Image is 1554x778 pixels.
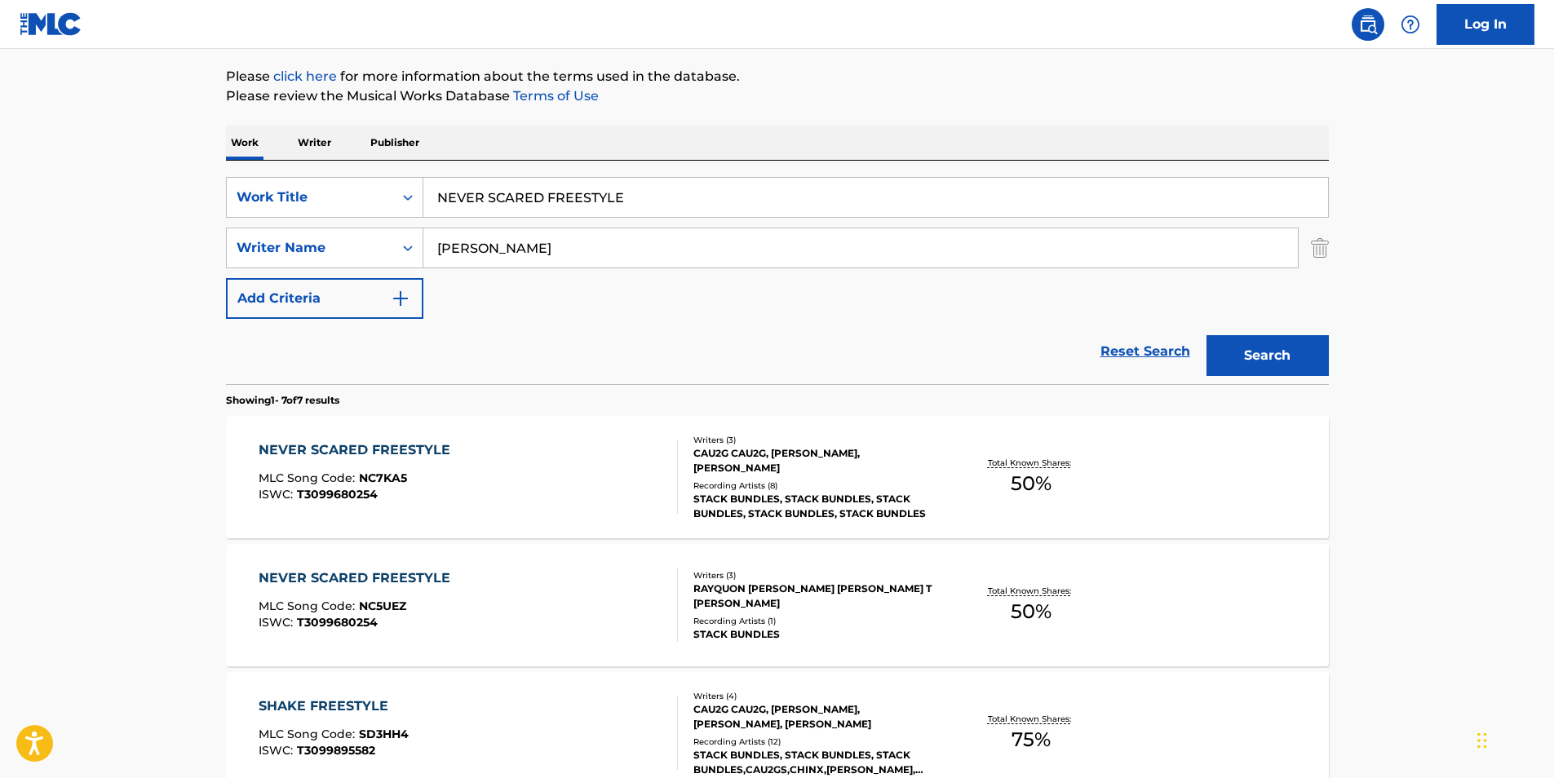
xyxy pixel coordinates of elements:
div: Writers ( 3 ) [693,569,940,581]
span: T3099680254 [297,487,378,502]
a: NEVER SCARED FREESTYLEMLC Song Code:NC5UEZISWC:T3099680254Writers (3)RAYQUON [PERSON_NAME] [PERSO... [226,544,1329,666]
img: search [1358,15,1378,34]
div: Writers ( 3 ) [693,434,940,446]
span: ISWC : [259,743,297,758]
img: Delete Criterion [1311,228,1329,268]
a: NEVER SCARED FREESTYLEMLC Song Code:NC7KA5ISWC:T3099680254Writers (3)CAU2G CAU2G, [PERSON_NAME], ... [226,416,1329,538]
div: NEVER SCARED FREESTYLE [259,440,458,460]
div: SHAKE FREESTYLE [259,696,409,716]
a: Reset Search [1092,334,1198,369]
div: STACK BUNDLES, STACK BUNDLES, STACK BUNDLES, STACK BUNDLES, STACK BUNDLES [693,492,940,521]
p: Total Known Shares: [988,457,1075,469]
div: RAYQUON [PERSON_NAME] [PERSON_NAME] T [PERSON_NAME] [693,581,940,611]
button: Add Criteria [226,278,423,319]
span: MLC Song Code : [259,727,359,741]
p: Showing 1 - 7 of 7 results [226,393,339,408]
a: Terms of Use [510,88,599,104]
a: Public Search [1352,8,1384,41]
img: MLC Logo [20,12,82,36]
span: SD3HH4 [359,727,409,741]
div: NEVER SCARED FREESTYLE [259,568,458,588]
p: Total Known Shares: [988,585,1075,597]
div: Work Title [237,188,383,207]
div: Help [1394,8,1427,41]
div: Recording Artists ( 12 ) [693,736,940,748]
span: MLC Song Code : [259,471,359,485]
form: Search Form [226,177,1329,384]
div: Recording Artists ( 1 ) [693,615,940,627]
div: Drag [1477,716,1487,765]
div: Writer Name [237,238,383,258]
p: Publisher [365,126,424,160]
span: ISWC : [259,487,297,502]
span: 75 % [1012,725,1051,754]
span: NC5UEZ [359,599,406,613]
span: 50 % [1011,469,1051,498]
img: 9d2ae6d4665cec9f34b9.svg [391,289,410,308]
div: CAU2G CAU2G, [PERSON_NAME], [PERSON_NAME] [693,446,940,475]
div: Writers ( 4 ) [693,690,940,702]
p: Work [226,126,263,160]
span: T3099680254 [297,615,378,630]
p: Total Known Shares: [988,713,1075,725]
span: 50 % [1011,597,1051,626]
a: Log In [1437,4,1534,45]
span: MLC Song Code : [259,599,359,613]
div: CAU2G CAU2G, [PERSON_NAME], [PERSON_NAME], [PERSON_NAME] [693,702,940,732]
iframe: Chat Widget [1472,700,1554,778]
span: ISWC : [259,615,297,630]
div: Recording Artists ( 8 ) [693,480,940,492]
p: Please review the Musical Works Database [226,86,1329,106]
span: T3099895582 [297,743,375,758]
a: click here [273,69,337,84]
img: help [1401,15,1420,34]
p: Writer [293,126,336,160]
span: NC7KA5 [359,471,407,485]
div: STACK BUNDLES, STACK BUNDLES, STACK BUNDLES,CAU2GS,CHINX,[PERSON_NAME], STACK BUNDLES, STACK BUNDLES [693,748,940,777]
div: STACK BUNDLES [693,627,940,642]
button: Search [1206,335,1329,376]
p: Please for more information about the terms used in the database. [226,67,1329,86]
